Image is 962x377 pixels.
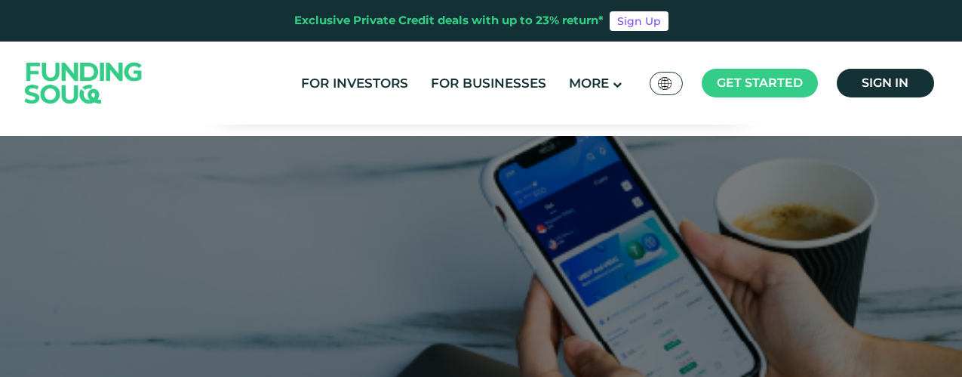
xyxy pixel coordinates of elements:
img: SA Flag [658,77,672,90]
a: For Investors [297,71,412,96]
a: For Businesses [427,71,550,96]
span: More [569,76,609,91]
span: Sign in [862,76,908,90]
a: Sign in [837,69,934,97]
span: Get started [717,76,803,90]
a: Sign Up [610,11,668,31]
div: Exclusive Private Credit deals with up to 23% return* [294,12,604,29]
img: Logo [10,45,158,121]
